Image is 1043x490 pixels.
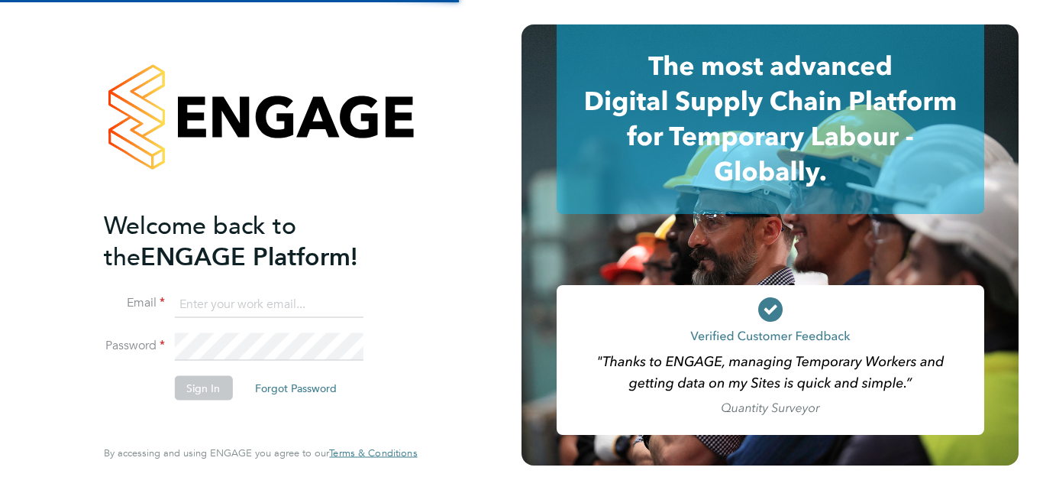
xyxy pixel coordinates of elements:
[329,446,417,459] span: Terms & Conditions
[104,446,417,459] span: By accessing and using ENGAGE you agree to our
[174,376,232,401] button: Sign In
[329,447,417,459] a: Terms & Conditions
[104,210,296,271] span: Welcome back to the
[174,290,363,318] input: Enter your work email...
[243,376,349,401] button: Forgot Password
[104,295,165,311] label: Email
[104,209,402,272] h2: ENGAGE Platform!
[104,338,165,354] label: Password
